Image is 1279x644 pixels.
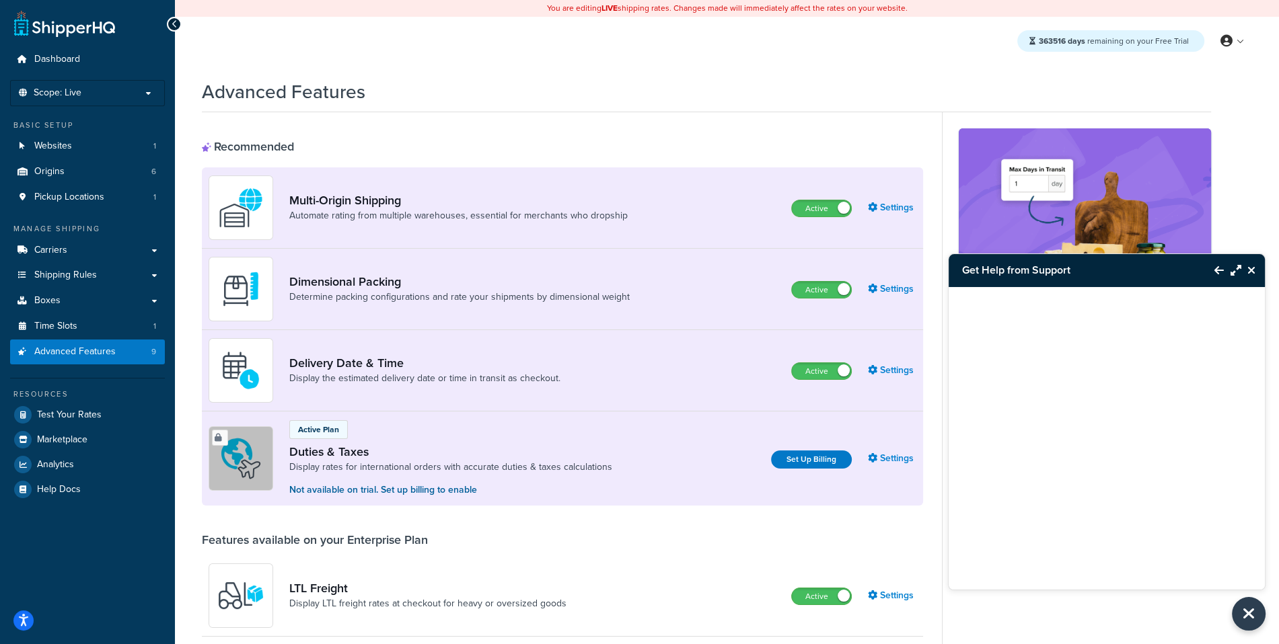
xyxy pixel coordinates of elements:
a: Help Docs [10,477,165,501]
li: Time Slots [10,314,165,339]
a: LTL Freight [289,581,567,596]
span: 1 [153,192,156,203]
div: Resources [10,389,165,400]
label: Active [792,200,851,216]
label: Active [792,282,851,298]
span: Origins [34,166,65,177]
a: Websites1 [10,134,165,159]
label: Active [792,363,851,379]
div: Basic Setup [10,120,165,131]
span: Help Docs [37,484,81,495]
button: Maximize Resource Center [1224,255,1241,286]
li: Origins [10,159,165,184]
li: Websites [10,134,165,159]
span: remaining on your Free Trial [1039,35,1189,47]
a: Boxes [10,288,165,313]
a: Carriers [10,238,165,263]
span: Websites [34,140,72,152]
a: Settings [868,586,916,605]
a: Display LTL freight rates at checkout for heavy or oversized goods [289,597,567,610]
img: WatD5o0RtDAAAAAElFTkSuQmCC [217,184,264,231]
span: Time Slots [34,321,77,332]
a: Test Your Rates [10,403,165,427]
a: Advanced Features9 [10,339,165,364]
img: feature-image-ddt-36eae7f7280da8017bfb280eaccd9c446f90b1fe08728e4019434db127062ab4.png [979,149,1191,361]
li: Advanced Features [10,339,165,364]
a: Dimensional Packing [289,274,630,289]
div: Features available on your Enterprise Plan [202,532,428,547]
label: Active [792,588,851,604]
a: Pickup Locations1 [10,185,165,210]
div: Manage Shipping [10,223,165,235]
img: DTVBYsAAAAAASUVORK5CYII= [217,266,264,313]
span: Dashboard [34,54,80,65]
span: Shipping Rules [34,270,97,281]
h1: Advanced Features [202,79,365,105]
a: Display rates for international orders with accurate duties & taxes calculations [289,460,612,474]
img: gfkeb5ejjkALwAAAABJRU5ErkJggg== [217,347,264,394]
span: Analytics [37,459,74,471]
span: Marketplace [37,434,87,446]
a: Marketplace [10,428,165,452]
span: Carriers [34,245,67,256]
a: Shipping Rules [10,263,165,288]
span: Advanced Features [34,346,116,358]
div: Recommended [202,139,294,154]
a: Display the estimated delivery date or time in transit as checkout. [289,372,560,385]
img: y79ZsPf0fXUFUhFXDzUgf+ktZg5F2+ohG75+v3d2s1D9TjoU8PiyCIluIjV41seZevKCRuEjTPPOKHJsQcmKCXGdfprl3L4q7... [217,572,264,619]
a: Determine packing configurations and rate your shipments by dimensional weight [289,290,630,304]
span: 6 [151,166,156,177]
a: Dashboard [10,47,165,72]
a: Multi-Origin Shipping [289,193,628,208]
span: 1 [153,321,156,332]
a: Settings [868,198,916,217]
button: Back to Resource Center [1201,255,1224,286]
a: Analytics [10,452,165,477]
a: Origins6 [10,159,165,184]
span: Test Your Rates [37,409,102,421]
button: Close Resource Center [1241,262,1265,278]
a: Set Up Billing [771,450,852,469]
b: LIVE [601,2,618,14]
p: Active Plan [298,424,339,436]
li: Pickup Locations [10,185,165,210]
span: Pickup Locations [34,192,104,203]
strong: 363516 days [1039,35,1085,47]
a: Automate rating from multiple warehouses, essential for merchants who dropship [289,209,628,223]
a: Settings [868,361,916,380]
span: 9 [151,346,156,358]
h3: Get Help from Support [949,254,1201,286]
a: Settings [868,449,916,468]
span: Boxes [34,295,61,307]
p: Not available on trial. Set up billing to enable [289,483,612,497]
a: Delivery Date & Time [289,356,560,370]
span: 1 [153,140,156,152]
span: Scope: Live [34,87,81,99]
button: Close Resource Center [1232,597,1266,631]
a: Time Slots1 [10,314,165,339]
a: Duties & Taxes [289,444,612,459]
a: Settings [868,280,916,298]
